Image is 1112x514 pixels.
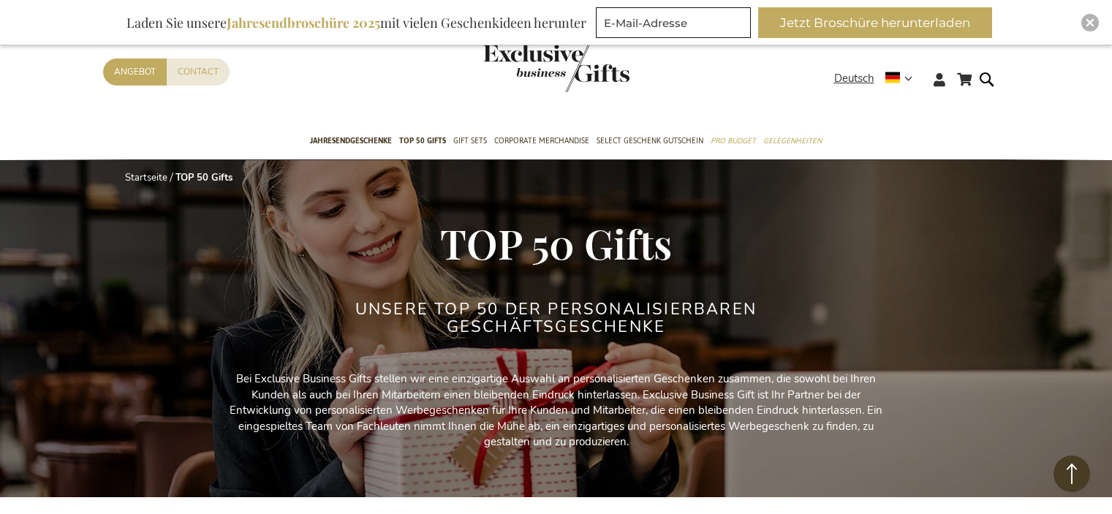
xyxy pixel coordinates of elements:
[227,14,380,31] b: Jahresendbroschüre 2025
[167,58,230,86] a: Contact
[399,124,446,160] a: TOP 50 Gifts
[758,7,992,38] button: Jetzt Broschüre herunterladen
[711,133,756,148] span: Pro Budget
[125,171,167,184] a: Startseite
[763,124,822,160] a: Gelegenheiten
[399,133,446,148] span: TOP 50 Gifts
[282,301,831,336] h2: Unsere TOP 50 der personalisierbaren Geschäftsgeschenke
[494,124,589,160] a: Corporate Merchandise
[711,124,756,160] a: Pro Budget
[453,133,487,148] span: Gift Sets
[834,70,874,87] span: Deutsch
[834,70,922,87] div: Deutsch
[597,124,703,160] a: Select Geschenk Gutschein
[483,44,629,92] img: Exclusive Business gifts logo
[1086,18,1094,27] img: Close
[494,133,589,148] span: Corporate Merchandise
[483,44,556,92] a: store logo
[227,371,885,450] p: Bei Exclusive Business Gifts stellen wir eine einzigartige Auswahl an personalisierten Geschenken...
[596,7,755,42] form: marketing offers and promotions
[763,133,822,148] span: Gelegenheiten
[1081,14,1099,31] div: Close
[310,124,392,160] a: Jahresendgeschenke
[596,7,751,38] input: E-Mail-Adresse
[597,133,703,148] span: Select Geschenk Gutschein
[175,171,232,184] strong: TOP 50 Gifts
[440,216,672,270] span: TOP 50 Gifts
[103,58,167,86] a: Angebot
[310,133,392,148] span: Jahresendgeschenke
[453,124,487,160] a: Gift Sets
[120,7,593,38] div: Laden Sie unsere mit vielen Geschenkideen herunter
